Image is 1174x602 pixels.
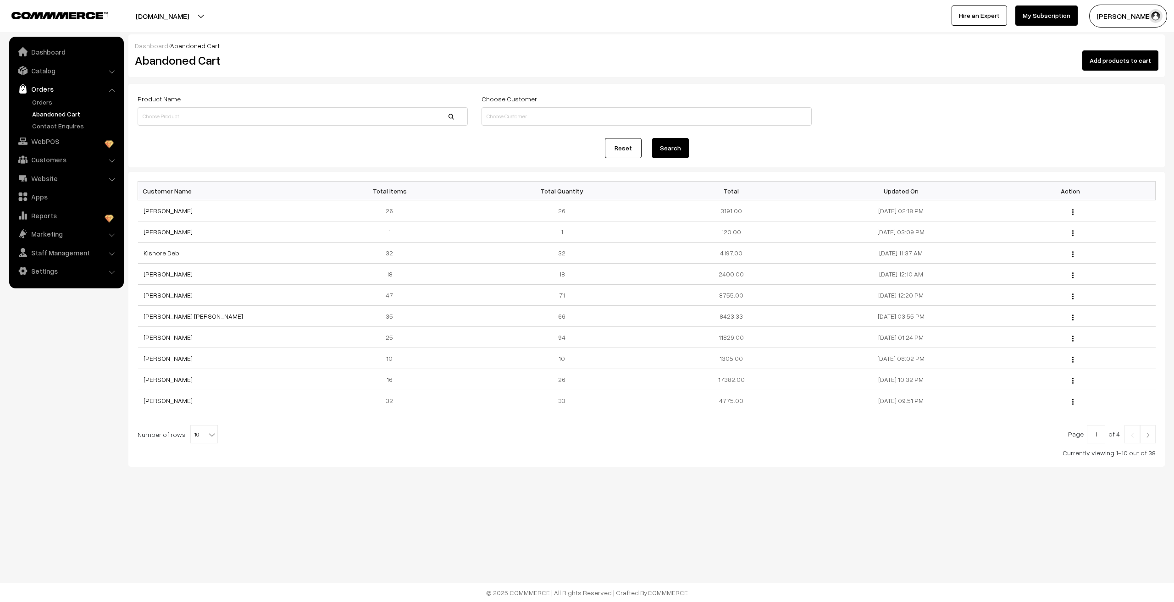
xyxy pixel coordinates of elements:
td: 4775.00 [647,390,816,411]
td: 94 [477,327,647,348]
td: 11829.00 [647,327,816,348]
img: user [1149,9,1163,23]
img: Menu [1072,399,1074,405]
button: [DOMAIN_NAME] [104,5,221,28]
a: Orders [11,81,121,97]
a: [PERSON_NAME] [144,228,193,236]
td: 18 [307,264,477,285]
a: COMMMERCE [11,9,92,20]
a: Contact Enquires [30,121,121,131]
input: Choose Product [138,107,468,126]
a: [PERSON_NAME] [PERSON_NAME] [144,312,243,320]
td: 10 [477,348,647,369]
td: [DATE] 10:32 PM [816,369,986,390]
td: [DATE] 03:55 PM [816,306,986,327]
th: Customer Name [138,182,308,200]
img: Menu [1072,378,1074,384]
button: Add products to cart [1082,50,1158,71]
td: 32 [477,243,647,264]
div: / [135,41,1158,50]
a: Reports [11,207,121,224]
td: 120.00 [647,221,816,243]
td: 17382.00 [647,369,816,390]
td: 3191.00 [647,200,816,221]
h2: Abandoned Cart [135,53,467,67]
td: 8755.00 [647,285,816,306]
a: COMMMERCE [648,589,688,596]
img: Left [1128,432,1136,438]
img: Menu [1072,315,1074,320]
a: WebPOS [11,133,121,149]
span: 10 [191,425,217,444]
input: Choose Customer [482,107,812,126]
a: Kishore Deb [144,249,179,257]
td: [DATE] 02:18 PM [816,200,986,221]
a: [PERSON_NAME] [144,270,193,278]
td: 18 [477,264,647,285]
a: Marketing [11,226,121,242]
a: Hire an Expert [952,6,1007,26]
td: 33 [477,390,647,411]
th: Action [986,182,1156,200]
a: Website [11,170,121,187]
img: COMMMERCE [11,12,108,19]
td: 35 [307,306,477,327]
td: 1 [307,221,477,243]
a: Settings [11,263,121,279]
img: Menu [1072,357,1074,363]
td: 47 [307,285,477,306]
img: Menu [1072,251,1074,257]
td: 1 [477,221,647,243]
a: Dashboard [11,44,121,60]
a: Dashboard [135,42,168,50]
td: [DATE] 12:20 PM [816,285,986,306]
a: [PERSON_NAME] [144,397,193,404]
th: Total [647,182,816,200]
label: Choose Customer [482,94,537,104]
a: [PERSON_NAME] [144,376,193,383]
img: Menu [1072,293,1074,299]
img: Menu [1072,336,1074,342]
a: Abandoned Cart [30,109,121,119]
a: Staff Management [11,244,121,261]
a: [PERSON_NAME] [144,333,193,341]
a: [PERSON_NAME] [144,354,193,362]
img: Menu [1072,272,1074,278]
td: 32 [307,243,477,264]
img: Right [1144,432,1152,438]
td: 26 [477,369,647,390]
td: 4197.00 [647,243,816,264]
td: 71 [477,285,647,306]
td: [DATE] 03:09 PM [816,221,986,243]
th: Updated On [816,182,986,200]
td: [DATE] 11:37 AM [816,243,986,264]
td: 16 [307,369,477,390]
td: 66 [477,306,647,327]
a: Orders [30,97,121,107]
td: 25 [307,327,477,348]
td: 10 [307,348,477,369]
td: 26 [477,200,647,221]
a: My Subscription [1015,6,1078,26]
td: 8423.33 [647,306,816,327]
button: Search [652,138,689,158]
img: Menu [1072,209,1074,215]
td: 26 [307,200,477,221]
a: Apps [11,188,121,205]
a: [PERSON_NAME] [144,207,193,215]
td: [DATE] 01:24 PM [816,327,986,348]
a: Catalog [11,62,121,79]
span: 10 [190,425,218,443]
th: Total Quantity [477,182,647,200]
span: of 4 [1108,430,1120,438]
img: Menu [1072,230,1074,236]
span: Page [1068,430,1084,438]
button: [PERSON_NAME] [1089,5,1167,28]
label: Product Name [138,94,181,104]
td: 1305.00 [647,348,816,369]
td: 32 [307,390,477,411]
td: [DATE] 09:51 PM [816,390,986,411]
span: Number of rows [138,430,186,439]
th: Total Items [307,182,477,200]
td: 2400.00 [647,264,816,285]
